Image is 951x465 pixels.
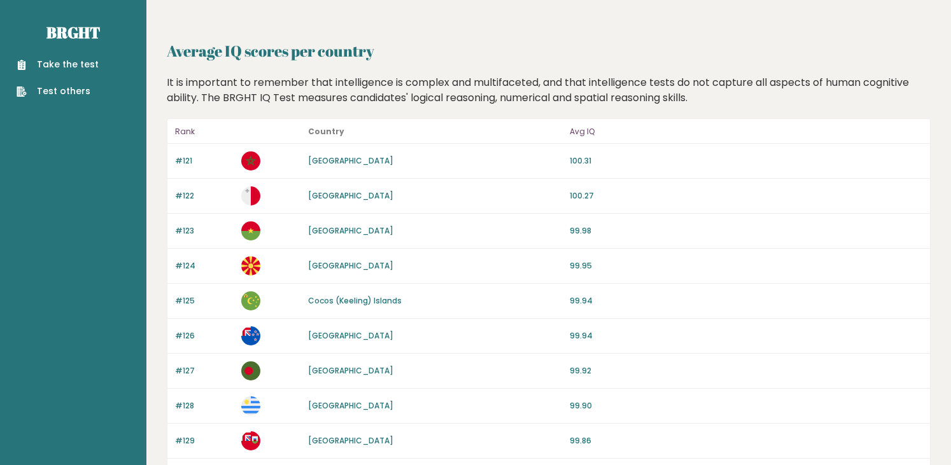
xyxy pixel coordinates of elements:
p: 99.98 [570,225,922,237]
h2: Average IQ scores per country [167,39,931,62]
p: 99.92 [570,365,922,377]
p: Avg IQ [570,124,922,139]
b: Country [308,126,344,137]
p: #123 [175,225,234,237]
img: bf.svg [241,221,260,240]
p: 99.86 [570,435,922,447]
img: bd.svg [241,361,260,380]
a: [GEOGRAPHIC_DATA] [308,365,393,376]
a: Cocos (Keeling) Islands [308,295,402,306]
div: It is important to remember that intelligence is complex and multifaceted, and that intelligence ... [162,75,936,106]
img: uy.svg [241,396,260,415]
p: 100.31 [570,155,922,167]
p: Rank [175,124,234,139]
p: 99.94 [570,295,922,307]
p: #122 [175,190,234,202]
img: mk.svg [241,256,260,275]
img: mt.svg [241,186,260,205]
a: [GEOGRAPHIC_DATA] [308,190,393,201]
a: Brght [46,22,100,43]
img: cc.svg [241,291,260,310]
a: [GEOGRAPHIC_DATA] [308,225,393,236]
p: 99.95 [570,260,922,272]
a: [GEOGRAPHIC_DATA] [308,330,393,341]
img: ma.svg [241,151,260,170]
a: [GEOGRAPHIC_DATA] [308,400,393,411]
p: #126 [175,330,234,342]
p: #124 [175,260,234,272]
p: 100.27 [570,190,922,202]
a: Test others [17,85,99,98]
p: 99.90 [570,400,922,412]
p: #128 [175,400,234,412]
img: bm.svg [241,431,260,450]
p: #121 [175,155,234,167]
p: #127 [175,365,234,377]
a: Take the test [17,58,99,71]
img: nz.svg [241,326,260,345]
p: #125 [175,295,234,307]
a: [GEOGRAPHIC_DATA] [308,155,393,166]
p: #129 [175,435,234,447]
a: [GEOGRAPHIC_DATA] [308,260,393,271]
p: 99.94 [570,330,922,342]
a: [GEOGRAPHIC_DATA] [308,435,393,446]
